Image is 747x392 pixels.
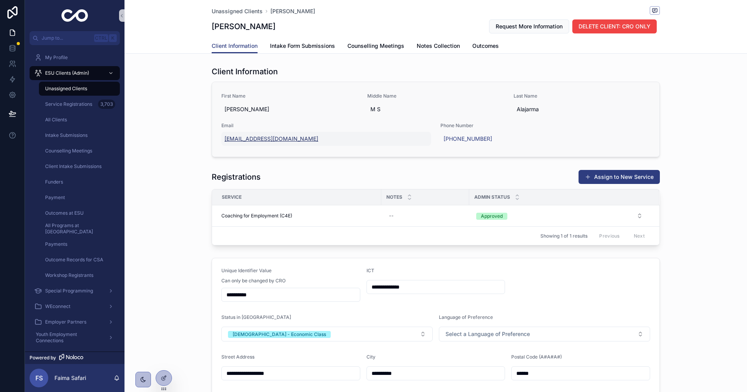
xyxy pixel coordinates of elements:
button: Assign to New Service [579,170,660,184]
span: Intake Submissions [45,132,88,138]
h1: Client Information [212,66,278,77]
a: Unassigned Clients [39,82,120,96]
span: Special Programming [45,288,93,294]
a: Unassigned Clients [212,7,263,15]
button: Select Button [439,327,650,341]
a: Coaching for Employment (C4E) [221,213,377,219]
a: Payments [39,237,120,251]
a: My Profile [30,51,120,65]
span: Service [222,194,242,200]
div: [DEMOGRAPHIC_DATA] - Economic Class [233,331,326,338]
span: Street Address [221,354,254,360]
a: Select Button [470,208,649,223]
a: Outcomes at ESU [39,206,120,220]
a: Intake Form Submissions [270,39,335,54]
span: M S [370,105,501,113]
span: Language of Preference [439,314,493,320]
span: Counselling Meetings [45,148,92,154]
a: WEconnect [30,299,120,313]
a: [PERSON_NAME] [270,7,315,15]
span: ESU Clients (Admin) [45,70,89,76]
span: Notes Collection [417,42,460,50]
span: Outcome Records for CSA [45,257,103,263]
a: Counselling Meetings [39,144,120,158]
span: Intake Form Submissions [270,42,335,50]
a: Client Information [212,39,258,54]
a: Youth Employment Connections [30,331,120,345]
div: 3,703 [98,100,115,109]
span: Status in [GEOGRAPHIC_DATA] [221,314,291,320]
a: -- [386,210,465,222]
span: My Profile [45,54,68,61]
div: Approved [481,213,503,220]
a: All Programs at [GEOGRAPHIC_DATA] [39,222,120,236]
span: DELETE CLIENT: CRO ONLY [579,23,651,30]
button: DELETE CLIENT: CRO ONLY [572,19,657,33]
span: Payment [45,194,65,201]
span: Email [221,122,431,129]
span: WEconnect [45,303,70,310]
button: Select Button [470,209,649,223]
span: Outcomes at ESU [45,210,84,216]
span: Admin Status [474,194,510,200]
div: scrollable content [25,45,124,352]
a: All Clients [39,113,120,127]
span: Can only be changed by CRO [221,278,286,284]
a: Outcomes [472,39,499,54]
span: First Name [221,93,358,99]
span: Notes [386,194,402,200]
span: Phone Number [440,122,650,129]
button: Request More Information [489,19,569,33]
a: Client Intake Submissions [39,159,120,173]
button: Jump to...CtrlK [30,31,120,45]
span: Select a Language of Preference [445,330,530,338]
span: Employer Partners [45,319,86,325]
span: Unassigned Clients [45,86,87,92]
span: FS [35,373,43,383]
span: Client Information [212,42,258,50]
p: Faima Safari [54,374,86,382]
span: Alajarma [517,105,647,113]
span: Service Registrations [45,101,92,107]
span: Postal Code (A#A#A#) [511,354,562,360]
a: [EMAIL_ADDRESS][DOMAIN_NAME] [224,135,318,143]
a: Outcome Records for CSA [39,253,120,267]
span: Ctrl [94,34,108,42]
span: Funders [45,179,63,185]
a: Funders [39,175,120,189]
span: All Programs at [GEOGRAPHIC_DATA] [45,222,112,235]
span: All Clients [45,117,67,123]
span: Outcomes [472,42,499,50]
a: First Name[PERSON_NAME]Middle NameM SLast NameAlajarmaEmail[EMAIL_ADDRESS][DOMAIN_NAME]Phone Numb... [212,82,659,157]
a: Notes Collection [417,39,460,54]
span: Client Intake Submissions [45,163,102,170]
a: Powered by [25,352,124,364]
a: Service Registrations3,703 [39,97,120,111]
span: Payments [45,241,67,247]
span: Powered by [30,355,56,361]
a: Payment [39,191,120,205]
span: Unique Identifier Value [221,268,272,273]
a: ESU Clients (Admin) [30,66,120,80]
a: Employer Partners [30,315,120,329]
span: Workshop Registrants [45,272,93,278]
span: City [366,354,375,360]
span: Counselling Meetings [347,42,404,50]
span: Jump to... [42,35,91,41]
span: Showing 1 of 1 results [540,233,587,239]
h1: [PERSON_NAME] [212,21,275,32]
a: Intake Submissions [39,128,120,142]
h1: Registrations [212,171,261,182]
div: -- [389,213,394,219]
span: Request More Information [496,23,563,30]
a: Counselling Meetings [347,39,404,54]
span: [PERSON_NAME] [224,105,355,113]
span: Middle Name [367,93,504,99]
img: App logo [61,9,88,22]
a: Workshop Registrants [39,268,120,282]
span: Youth Employment Connections [36,331,102,344]
span: ICT [366,268,374,273]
